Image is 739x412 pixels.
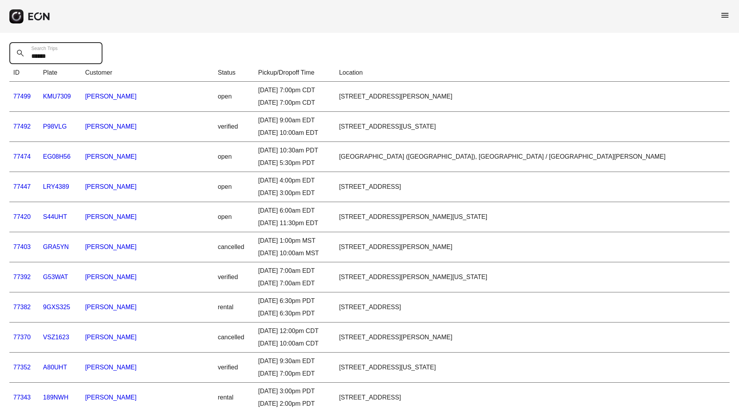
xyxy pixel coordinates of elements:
[43,364,67,371] a: A80UHT
[214,172,254,202] td: open
[258,356,331,366] div: [DATE] 9:30am EDT
[335,232,730,262] td: [STREET_ADDRESS][PERSON_NAME]
[85,93,137,100] a: [PERSON_NAME]
[258,188,331,198] div: [DATE] 3:00pm EDT
[214,142,254,172] td: open
[85,334,137,340] a: [PERSON_NAME]
[85,394,137,401] a: [PERSON_NAME]
[720,11,730,20] span: menu
[13,123,31,130] a: 77492
[214,202,254,232] td: open
[335,112,730,142] td: [STREET_ADDRESS][US_STATE]
[85,153,137,160] a: [PERSON_NAME]
[258,296,331,306] div: [DATE] 6:30pm PDT
[214,112,254,142] td: verified
[85,274,137,280] a: [PERSON_NAME]
[43,244,69,250] a: GRA5YN
[85,244,137,250] a: [PERSON_NAME]
[214,232,254,262] td: cancelled
[85,304,137,310] a: [PERSON_NAME]
[43,93,71,100] a: KMU7309
[43,394,68,401] a: 189NWH
[335,172,730,202] td: [STREET_ADDRESS]
[335,202,730,232] td: [STREET_ADDRESS][PERSON_NAME][US_STATE]
[258,146,331,155] div: [DATE] 10:30am PDT
[13,334,31,340] a: 77370
[258,309,331,318] div: [DATE] 6:30pm PDT
[258,249,331,258] div: [DATE] 10:00am MST
[81,64,214,82] th: Customer
[43,274,68,280] a: G53WAT
[335,82,730,112] td: [STREET_ADDRESS][PERSON_NAME]
[13,244,31,250] a: 77403
[13,213,31,220] a: 77420
[85,364,137,371] a: [PERSON_NAME]
[214,292,254,322] td: rental
[258,279,331,288] div: [DATE] 7:00am EDT
[39,64,81,82] th: Plate
[13,183,31,190] a: 77447
[258,176,331,185] div: [DATE] 4:00pm EDT
[214,322,254,353] td: cancelled
[335,353,730,383] td: [STREET_ADDRESS][US_STATE]
[335,322,730,353] td: [STREET_ADDRESS][PERSON_NAME]
[258,369,331,378] div: [DATE] 7:00pm EDT
[258,98,331,107] div: [DATE] 7:00pm CDT
[13,304,31,310] a: 77382
[258,86,331,95] div: [DATE] 7:00pm CDT
[258,219,331,228] div: [DATE] 11:30pm EDT
[258,116,331,125] div: [DATE] 9:00am EDT
[13,274,31,280] a: 77392
[335,292,730,322] td: [STREET_ADDRESS]
[43,183,69,190] a: LRY4389
[258,339,331,348] div: [DATE] 10:00am CDT
[43,334,69,340] a: VSZ1623
[335,64,730,82] th: Location
[9,64,39,82] th: ID
[13,394,31,401] a: 77343
[214,262,254,292] td: verified
[335,262,730,292] td: [STREET_ADDRESS][PERSON_NAME][US_STATE]
[85,123,137,130] a: [PERSON_NAME]
[13,93,31,100] a: 77499
[258,387,331,396] div: [DATE] 3:00pm PDT
[258,266,331,276] div: [DATE] 7:00am EDT
[43,123,66,130] a: P98VLG
[85,213,137,220] a: [PERSON_NAME]
[258,236,331,245] div: [DATE] 1:00pm MST
[258,326,331,336] div: [DATE] 12:00pm CDT
[258,158,331,168] div: [DATE] 5:30pm PDT
[43,153,70,160] a: EG08H56
[254,64,335,82] th: Pickup/Dropoff Time
[214,353,254,383] td: verified
[258,399,331,408] div: [DATE] 2:00pm PDT
[85,183,137,190] a: [PERSON_NAME]
[13,364,31,371] a: 77352
[31,45,57,52] label: Search Trips
[258,206,331,215] div: [DATE] 6:00am EDT
[335,142,730,172] td: [GEOGRAPHIC_DATA] ([GEOGRAPHIC_DATA]), [GEOGRAPHIC_DATA] / [GEOGRAPHIC_DATA][PERSON_NAME]
[258,128,331,138] div: [DATE] 10:00am EDT
[43,213,67,220] a: S44UHT
[214,64,254,82] th: Status
[43,304,70,310] a: 9GXS325
[13,153,31,160] a: 77474
[214,82,254,112] td: open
